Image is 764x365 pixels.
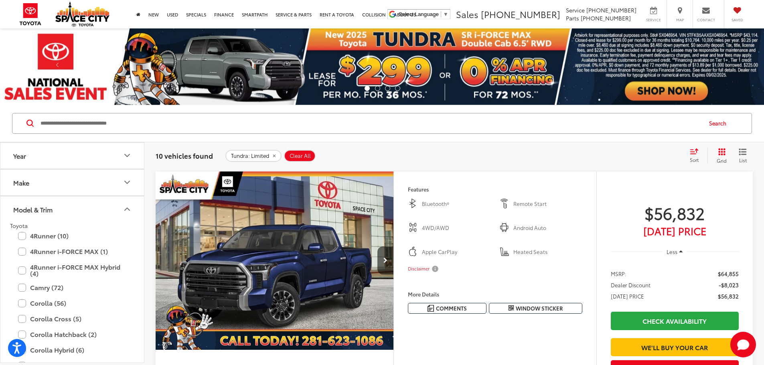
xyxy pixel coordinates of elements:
button: remove Tundra: Limited [225,150,282,162]
button: Toggle Chat Window [730,332,756,357]
span: [PHONE_NUMBER] [581,14,631,22]
button: MakeMake [0,169,145,196]
img: Comments [428,305,434,312]
span: Clear All [290,153,311,159]
h4: Features [408,186,582,192]
button: YearYear [0,143,145,169]
img: Space City Toyota [55,2,109,26]
span: List [739,157,747,163]
span: $56,832 [718,292,739,300]
div: Year [122,151,132,160]
span: [PHONE_NUMBER] [586,6,636,14]
label: Camry (72) [18,280,126,294]
label: Corolla (56) [18,296,126,310]
span: Less [667,248,677,255]
div: Make [13,179,29,186]
button: Grid View [707,148,733,164]
a: Select Language​ [399,11,448,17]
span: $56,832 [611,203,739,223]
span: [PHONE_NUMBER] [481,8,560,20]
div: Make [122,177,132,187]
input: Search by Make, Model, or Keyword [40,114,701,133]
span: Sales [456,8,478,20]
span: Apple CarPlay [422,248,491,256]
span: Window Sticker [516,305,563,312]
span: $64,855 [718,270,739,278]
span: Heated Seats [513,248,582,256]
label: Corolla Hatchback (2) [18,327,126,341]
i: Window Sticker [509,305,514,311]
span: Sort [690,156,699,163]
div: 2025 Toyota Tundra Limited 0 [155,171,394,350]
span: Parts [566,14,579,22]
span: Contact [697,17,715,22]
div: Model & Trim [122,204,132,214]
button: Comments [408,303,486,314]
span: Saved [728,17,746,22]
span: Toyota [10,222,28,230]
span: Grid [717,157,727,164]
label: 4Runner (10) [18,229,126,243]
span: Disclaimer [408,266,430,272]
button: Next image [377,246,393,274]
button: Less [663,245,687,259]
span: ▼ [443,11,448,17]
span: [DATE] Price [611,227,739,235]
span: Service [566,6,585,14]
div: Model & Trim [13,206,53,213]
label: Corolla Cross (5) [18,312,126,326]
span: Android Auto [513,224,582,232]
span: -$8,023 [719,281,739,289]
span: Select Language [399,11,439,17]
button: Window Sticker [489,303,582,314]
button: List View [733,148,753,164]
button: Disclaimer [408,260,440,277]
span: 10 vehicles found [156,151,213,160]
span: [DATE] PRICE [611,292,644,300]
button: Select sort value [686,148,707,164]
button: Clear All [284,150,316,162]
a: Check Availability [611,312,739,330]
h4: More Details [408,291,582,297]
svg: Start Chat [730,332,756,357]
button: Search [701,113,738,133]
a: 2025 Toyota Tundra Limited2025 Toyota Tundra Limited2025 Toyota Tundra Limited2025 Toyota Tundra ... [155,171,394,350]
span: Comments [436,305,467,312]
span: Dealer Discount [611,281,651,289]
span: Map [671,17,689,22]
label: 4Runner i-FORCE MAX Hybrid (4) [18,260,126,280]
div: Year [13,152,26,159]
span: Service [644,17,663,22]
label: 4Runner i-FORCE MAX (1) [18,244,126,258]
span: Remote Start [513,200,582,208]
button: Model & TrimModel & Trim [0,196,145,222]
span: MSRP: [611,270,626,278]
span: Bluetooth® [422,200,491,208]
span: Tundra: Limited [231,153,269,159]
img: 2025 Toyota Tundra Limited [155,171,394,351]
a: We'll Buy Your Car [611,338,739,356]
span: 4WD/AWD [422,224,491,232]
label: Corolla Hybrid (6) [18,343,126,357]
